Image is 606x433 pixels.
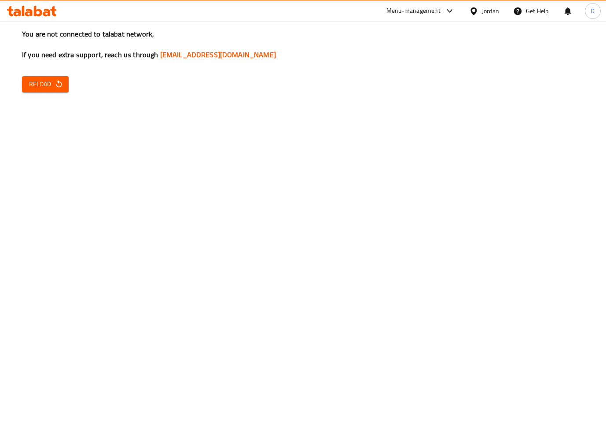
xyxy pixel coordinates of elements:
a: [EMAIL_ADDRESS][DOMAIN_NAME] [160,48,276,61]
div: Menu-management [386,6,441,16]
span: D [591,6,595,16]
h3: You are not connected to talabat network, If you need extra support, reach us through [22,29,584,60]
span: Reload [29,79,62,90]
div: Jordan [482,6,499,16]
button: Reload [22,76,69,92]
